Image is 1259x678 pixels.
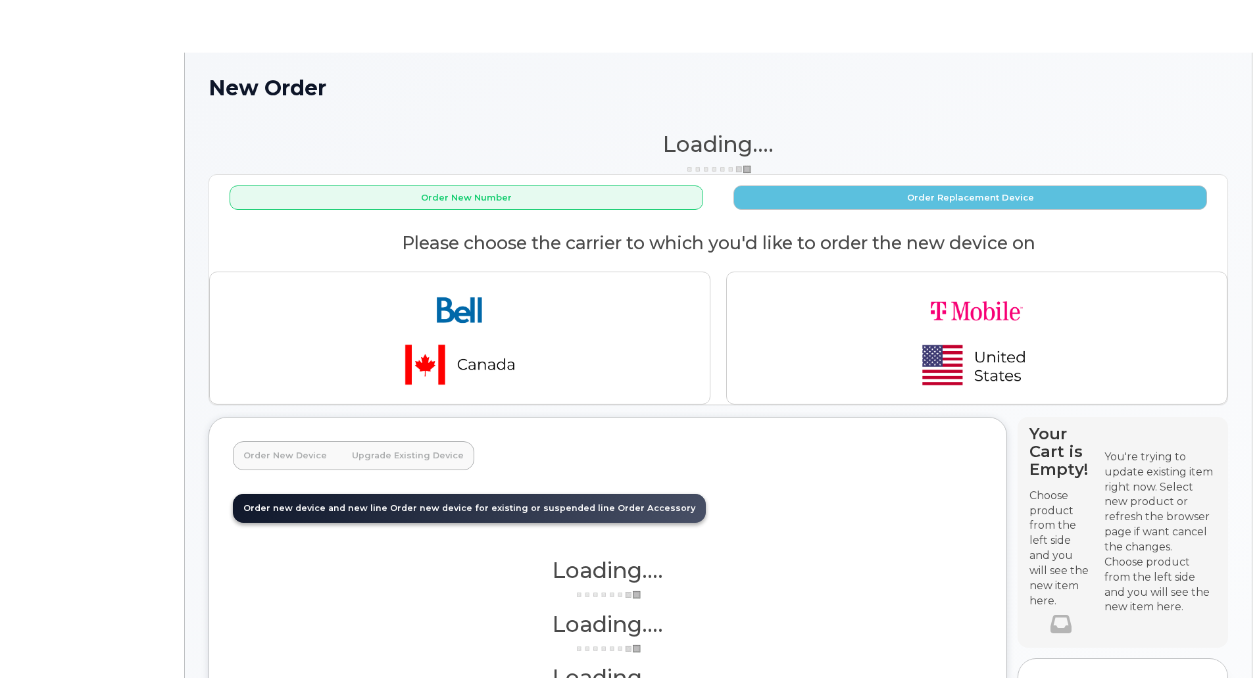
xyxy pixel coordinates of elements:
[733,185,1207,210] button: Order Replacement Device
[209,76,1228,99] h1: New Order
[885,283,1069,393] img: t-mobile-78392d334a420d5b7f0e63d4fa81f6287a21d394dc80d677554bb55bbab1186f.png
[1104,555,1216,615] div: Choose product from the left side and you will see the new item here.
[341,441,474,470] a: Upgrade Existing Device
[575,590,641,600] img: ajax-loader-3a6953c30dc77f0bf724df975f13086db4f4c1262e45940f03d1251963f1bf2e.gif
[618,503,695,513] span: Order Accessory
[233,558,983,582] h1: Loading....
[243,503,387,513] span: Order new device and new line
[233,441,337,470] a: Order New Device
[685,164,751,174] img: ajax-loader-3a6953c30dc77f0bf724df975f13086db4f4c1262e45940f03d1251963f1bf2e.gif
[575,644,641,654] img: ajax-loader-3a6953c30dc77f0bf724df975f13086db4f4c1262e45940f03d1251963f1bf2e.gif
[368,283,552,393] img: bell-18aeeabaf521bd2b78f928a02ee3b89e57356879d39bd386a17a7cccf8069aed.png
[209,132,1228,156] h1: Loading....
[390,503,615,513] span: Order new device for existing or suspended line
[233,612,983,636] h1: Loading....
[1029,489,1093,609] p: Choose product from the left side and you will see the new item here.
[209,233,1227,253] h2: Please choose the carrier to which you'd like to order the new device on
[1104,450,1216,555] div: You're trying to update existing item right now. Select new product or refresh the browser page i...
[1029,425,1093,478] h4: Your Cart is Empty!
[230,185,703,210] button: Order New Number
